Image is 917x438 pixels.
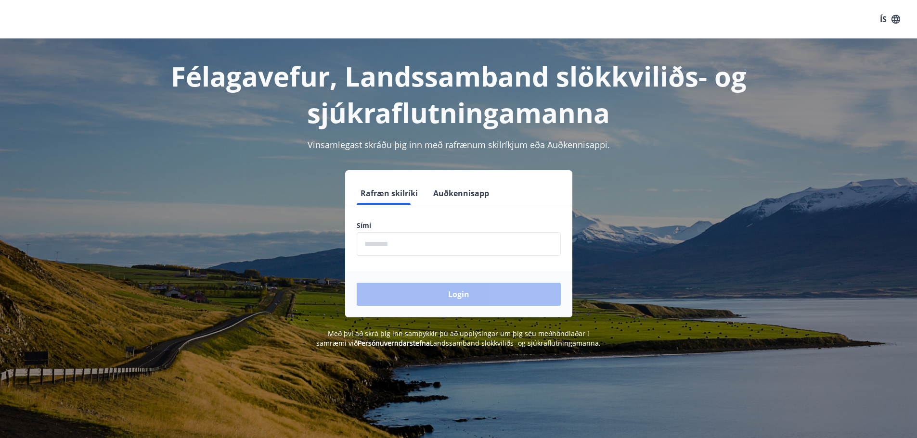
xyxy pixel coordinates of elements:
[357,182,422,205] button: Rafræn skilríki
[875,11,905,28] button: ÍS
[358,338,430,348] a: Persónuverndarstefna
[429,182,493,205] button: Auðkennisapp
[316,329,601,348] span: Með því að skrá þig inn samþykkir þú að upplýsingar um þig séu meðhöndlaðar í samræmi við Landssa...
[308,139,610,150] span: Vinsamlegast skráðu þig inn með rafrænum skilríkjum eða Auðkennisappi.
[124,58,794,131] h1: Félagavefur, Landssamband slökkviliðs- og sjúkraflutningamanna
[357,221,561,230] label: Sími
